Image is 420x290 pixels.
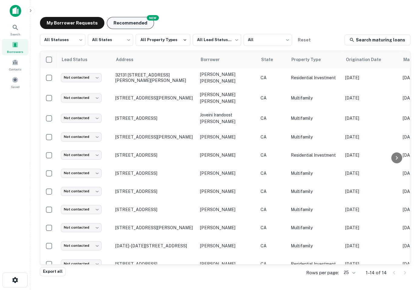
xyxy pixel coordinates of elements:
div: 25 [341,268,356,277]
span: Lead Status [61,56,95,63]
a: Search maturing loans [344,34,410,45]
p: CA [261,224,285,231]
div: All States [88,32,133,48]
p: Multifamily [291,188,339,195]
p: [PERSON_NAME] [200,261,254,267]
p: Multifamily [291,224,339,231]
div: Not contacted [61,187,102,196]
p: CA [261,74,285,81]
p: Rows per page: [306,269,339,276]
p: CA [261,152,285,158]
p: [DATE] [345,134,397,140]
p: [PERSON_NAME] [200,224,254,231]
p: [PERSON_NAME] [200,243,254,249]
th: Borrower [197,51,258,68]
p: 32131 [STREET_ADDRESS][PERSON_NAME][PERSON_NAME] [115,72,194,83]
p: [STREET_ADDRESS][PERSON_NAME] [115,134,194,140]
span: Contacts [9,67,21,72]
p: [DATE] [345,188,397,195]
div: All Statuses [40,32,85,48]
p: Multifamily [291,134,339,140]
p: [STREET_ADDRESS][PERSON_NAME] [115,225,194,230]
p: Multifamily [291,243,339,249]
div: All Lead Statuses [193,32,241,48]
th: State [258,51,288,68]
p: [PERSON_NAME] [200,206,254,213]
button: My Borrower Requests [40,17,104,29]
p: [DATE] [345,115,397,122]
span: Saved [11,84,20,89]
p: [STREET_ADDRESS] [115,171,194,176]
th: Lead Status [58,51,112,68]
div: Not contacted [61,223,102,232]
div: Not contacted [61,151,102,159]
p: joveini irandoost [PERSON_NAME] [200,112,254,125]
p: [DATE] [345,261,397,267]
div: Not contacted [61,169,102,178]
iframe: Chat Widget [390,242,420,271]
p: [PERSON_NAME] [200,170,254,177]
p: [PERSON_NAME] [PERSON_NAME] [200,91,254,105]
p: CA [261,188,285,195]
p: Residential Investment [291,152,339,158]
p: [DATE] [345,74,397,81]
th: Property Type [288,51,342,68]
p: CA [261,261,285,267]
p: [PERSON_NAME] [200,152,254,158]
p: [PERSON_NAME] [PERSON_NAME] [200,71,254,84]
p: [STREET_ADDRESS] [115,116,194,121]
div: Not contacted [61,114,102,122]
div: All [244,32,292,48]
div: Not contacted [61,259,102,268]
p: [STREET_ADDRESS][PERSON_NAME] [115,95,194,101]
p: [STREET_ADDRESS] [115,189,194,194]
span: Search [10,32,20,37]
p: [PERSON_NAME] [200,188,254,195]
p: [DATE] [345,170,397,177]
p: [DATE] [345,206,397,213]
span: Borrowers [7,49,23,54]
p: CA [261,95,285,101]
button: Export all [40,267,66,276]
p: [STREET_ADDRESS] [115,261,194,267]
a: Borrowers [2,39,28,55]
p: [DATE] [345,224,397,231]
span: Property Type [291,56,329,63]
div: Not contacted [61,241,102,250]
p: [PERSON_NAME] [200,134,254,140]
button: Recommended [107,17,154,29]
div: Not contacted [61,132,102,141]
p: [DATE]-[DATE][STREET_ADDRESS] [115,243,194,249]
div: Not contacted [61,93,102,102]
div: Not contacted [61,205,102,214]
button: Reset [294,34,314,46]
p: CA [261,115,285,122]
a: Search [2,21,28,38]
p: Multifamily [291,115,339,122]
div: Not contacted [61,73,102,82]
img: capitalize-icon.png [10,5,21,17]
p: Multifamily [291,170,339,177]
span: State [261,56,281,63]
p: 1–14 of 14 [366,269,387,276]
p: [STREET_ADDRESS] [115,207,194,212]
p: [DATE] [345,243,397,249]
p: CA [261,170,285,177]
span: Origination Date [346,56,389,63]
p: CA [261,206,285,213]
span: Borrower [201,56,228,63]
a: Contacts [2,57,28,73]
a: Saved [2,74,28,90]
p: Multifamily [291,95,339,101]
th: Origination Date [342,51,400,68]
span: Address [116,56,141,63]
p: [STREET_ADDRESS] [115,152,194,158]
p: Multifamily [291,206,339,213]
th: Address [112,51,197,68]
p: Residential Investment [291,74,339,81]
